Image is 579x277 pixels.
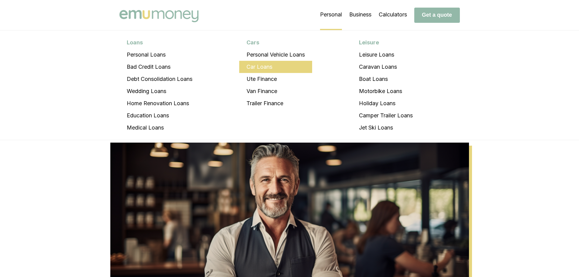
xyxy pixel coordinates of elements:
[414,8,460,23] button: Get a quote
[352,85,420,97] a: Motorbike Loans
[119,73,200,85] a: Debt Consolidation Loans
[239,61,312,73] a: Car Loans
[239,36,312,49] div: Cars
[414,12,460,18] a: Get a quote
[119,109,200,122] a: Education Loans
[352,109,420,122] a: Camper Trailer Loans
[119,36,200,49] div: Loans
[352,73,420,85] a: Boat Loans
[239,49,312,61] a: Personal Vehicle Loans
[352,36,420,49] div: Leisure
[119,97,200,109] a: Home Renovation Loans
[119,122,200,134] a: Medical Loans
[352,97,420,109] a: Holiday Loans
[119,85,200,97] a: Wedding Loans
[119,10,198,22] img: Emu Money logo
[352,49,420,61] a: Leisure Loans
[119,49,200,61] a: Personal Loans
[239,73,312,85] a: Ute Finance
[352,122,420,134] a: Jet Ski Loans
[119,61,200,73] a: Bad Credit Loans
[352,61,420,73] a: Caravan Loans
[239,97,312,109] a: Trailer Finance
[239,85,312,97] a: Van Finance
